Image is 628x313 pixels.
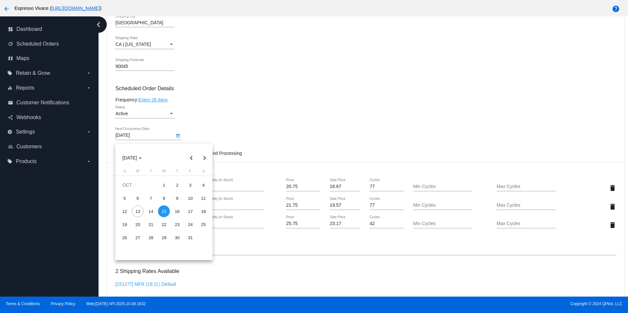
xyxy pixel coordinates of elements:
div: 8 [158,192,170,204]
td: October 27, 2025 [131,231,144,244]
div: 2 [171,179,183,191]
span: [DATE] [123,155,142,160]
th: Friday [184,169,197,176]
td: October 25, 2025 [197,218,210,231]
td: October 7, 2025 [144,192,157,205]
div: 13 [132,205,144,217]
td: October 28, 2025 [144,231,157,244]
td: October 2, 2025 [170,178,184,192]
div: 25 [197,219,209,230]
td: October 3, 2025 [184,178,197,192]
div: 23 [171,219,183,230]
div: 22 [158,219,170,230]
td: October 26, 2025 [118,231,131,244]
th: Sunday [118,169,131,176]
div: 20 [132,219,144,230]
div: 15 [158,205,170,217]
div: 24 [184,219,196,230]
div: 30 [171,232,183,243]
th: Monday [131,169,144,176]
div: 21 [145,219,157,230]
th: Saturday [197,169,210,176]
td: October 9, 2025 [170,192,184,205]
div: 5 [119,192,130,204]
div: 16 [171,205,183,217]
td: October 22, 2025 [157,218,170,231]
div: 4 [197,179,209,191]
div: 31 [184,232,196,243]
div: 7 [145,192,157,204]
div: 6 [132,192,144,204]
td: October 20, 2025 [131,218,144,231]
div: 11 [197,192,209,204]
td: October 15, 2025 [157,205,170,218]
div: 29 [158,232,170,243]
td: October 16, 2025 [170,205,184,218]
button: Next month [198,151,211,164]
div: 28 [145,232,157,243]
td: October 24, 2025 [184,218,197,231]
div: 14 [145,205,157,217]
td: October 4, 2025 [197,178,210,192]
td: October 5, 2025 [118,192,131,205]
td: October 14, 2025 [144,205,157,218]
div: 9 [171,192,183,204]
div: 18 [197,205,209,217]
td: October 23, 2025 [170,218,184,231]
td: October 30, 2025 [170,231,184,244]
td: October 18, 2025 [197,205,210,218]
div: 17 [184,205,196,217]
div: 26 [119,232,130,243]
td: October 10, 2025 [184,192,197,205]
td: October 8, 2025 [157,192,170,205]
button: Previous month [185,151,198,164]
td: OCT [118,178,157,192]
th: Wednesday [157,169,170,176]
td: October 12, 2025 [118,205,131,218]
div: 12 [119,205,130,217]
div: 27 [132,232,144,243]
th: Tuesday [144,169,157,176]
td: October 29, 2025 [157,231,170,244]
td: October 17, 2025 [184,205,197,218]
div: 10 [184,192,196,204]
td: October 21, 2025 [144,218,157,231]
td: October 13, 2025 [131,205,144,218]
div: 1 [158,179,170,191]
td: October 1, 2025 [157,178,170,192]
td: October 6, 2025 [131,192,144,205]
td: October 11, 2025 [197,192,210,205]
button: Choose month and year [117,151,147,164]
td: October 19, 2025 [118,218,131,231]
div: 19 [119,219,130,230]
td: October 31, 2025 [184,231,197,244]
th: Thursday [170,169,184,176]
div: 3 [184,179,196,191]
